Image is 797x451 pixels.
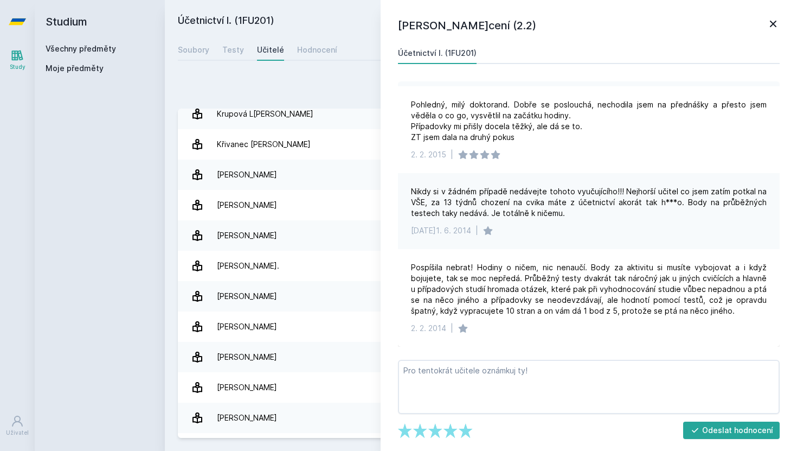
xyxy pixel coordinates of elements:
[178,190,784,220] a: [PERSON_NAME] 4 hodnocení 4.3
[178,39,209,61] a: Soubory
[683,422,780,439] button: Odeslat hodnocení
[297,39,337,61] a: Hodnocení
[178,281,784,312] a: [PERSON_NAME] 5 hodnocení 3.2
[178,13,663,30] h2: Účetnictví I. (1FU201)
[475,225,478,236] div: |
[178,220,784,251] a: [PERSON_NAME] 5 hodnocení 4.2
[178,160,784,190] a: [PERSON_NAME] 4 hodnocení 4.0
[217,377,277,398] div: [PERSON_NAME]
[217,346,277,368] div: [PERSON_NAME]
[411,99,767,143] div: Pohledný, milý doktorand. Dobře se poslouchá, nechodila jsem na přednášky a přesto jsem věděla o ...
[217,194,277,216] div: [PERSON_NAME]
[411,149,446,160] div: 2. 2. 2015
[222,39,244,61] a: Testy
[178,251,784,281] a: [PERSON_NAME]. 2 hodnocení 5.0
[46,44,116,53] a: Všechny předměty
[222,45,244,55] div: Testy
[10,63,25,71] div: Study
[217,285,277,307] div: [PERSON_NAME]
[178,372,784,403] a: [PERSON_NAME] 2 hodnocení 4.0
[411,323,446,334] div: 2. 2. 2014
[257,39,284,61] a: Učitelé
[257,45,284,55] div: Učitelé
[178,312,784,342] a: [PERSON_NAME] 2 hodnocení 4.5
[6,429,29,437] div: Uživatel
[46,63,104,74] span: Moje předměty
[2,409,33,442] a: Uživatel
[178,129,784,160] a: Křivanec [PERSON_NAME] 8 hodnocení 4.6
[217,103,313,125] div: Krupová L[PERSON_NAME]
[178,403,784,433] a: [PERSON_NAME] 3 hodnocení 5.0
[217,316,277,338] div: [PERSON_NAME]
[217,407,277,429] div: [PERSON_NAME]
[451,149,453,160] div: |
[217,225,277,246] div: [PERSON_NAME]
[217,134,311,155] div: Křivanec [PERSON_NAME]
[217,164,277,186] div: [PERSON_NAME]
[451,323,453,334] div: |
[297,45,337,55] div: Hodnocení
[411,262,767,316] div: Pospíšila nebrat! Hodiny o ničem, nic nenaučí. Body za aktivitu si musíte vybojovat a i když boju...
[178,45,209,55] div: Soubory
[411,225,471,236] div: [DATE]1. 6. 2014
[178,99,784,129] a: Krupová L[PERSON_NAME] 20 hodnocení 4.5
[2,43,33,77] a: Study
[217,255,279,277] div: [PERSON_NAME].
[178,342,784,372] a: [PERSON_NAME] 1 hodnocení 5.0
[411,186,767,219] div: Nikdy si v žádném případě nedávejte tohoto vyučujícího!!! Nejhorší učitel co jsem zatím potkal na...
